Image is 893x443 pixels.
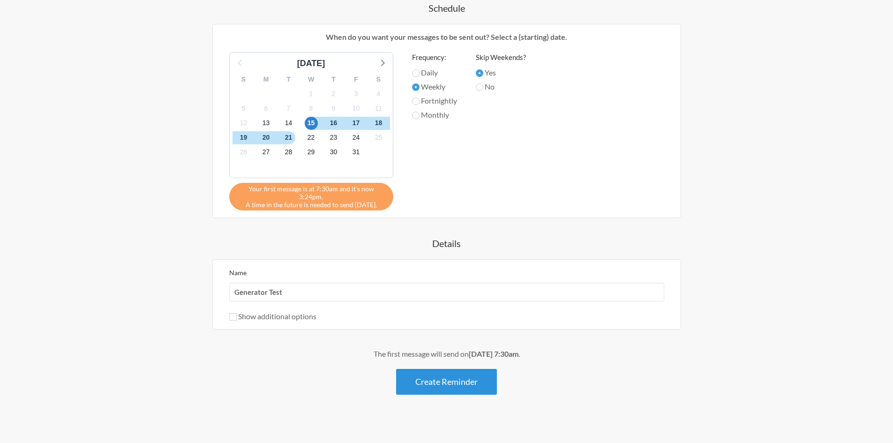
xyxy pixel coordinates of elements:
span: Wednesday, November 19, 2025 [237,131,250,144]
label: Daily [412,67,457,78]
label: Name [229,269,247,277]
div: S [368,72,390,87]
span: Saturday, November 29, 2025 [305,146,318,159]
span: Tuesday, November 18, 2025 [372,117,385,130]
span: Thursday, November 27, 2025 [260,146,273,159]
span: Thursday, November 13, 2025 [260,117,273,130]
h4: Details [175,237,719,250]
span: Tuesday, November 25, 2025 [372,131,385,144]
button: Create Reminder [396,369,497,395]
div: F [345,72,368,87]
input: Show additional options [229,313,237,321]
div: [DATE] [293,57,329,70]
input: Fortnightly [412,98,420,105]
span: Friday, November 14, 2025 [282,117,295,130]
span: Sunday, November 9, 2025 [327,102,340,115]
span: Sunday, November 23, 2025 [327,131,340,144]
span: Monday, November 3, 2025 [350,87,363,100]
span: Sunday, November 16, 2025 [327,117,340,130]
span: Wednesday, November 5, 2025 [237,102,250,115]
span: Monday, November 10, 2025 [350,102,363,115]
span: Saturday, November 1, 2025 [305,87,318,100]
input: Yes [476,69,483,77]
input: Monthly [412,112,420,119]
span: Friday, November 21, 2025 [282,131,295,144]
span: Saturday, November 15, 2025 [305,117,318,130]
span: Monday, December 1, 2025 [350,146,363,159]
label: Fortnightly [412,95,457,106]
span: Sunday, November 2, 2025 [327,87,340,100]
div: S [233,72,255,87]
input: We suggest a 2 to 4 word name [229,283,664,301]
label: Show additional options [229,312,316,321]
span: Thursday, November 20, 2025 [260,131,273,144]
div: The first message will send on . [175,348,719,360]
span: Wednesday, November 12, 2025 [237,117,250,130]
span: Tuesday, November 4, 2025 [372,87,385,100]
input: No [476,83,483,91]
input: Daily [412,69,420,77]
label: Monthly [412,109,457,120]
strong: [DATE] 7:30am [469,349,518,358]
label: Frequency: [412,52,457,63]
div: W [300,72,323,87]
span: Your first message is at 7:30am and it's now 3:24pm. [236,185,386,201]
span: Saturday, November 8, 2025 [305,102,318,115]
div: A time in the future is needed to send [DATE]. [229,183,393,210]
label: Yes [476,67,526,78]
span: Friday, November 7, 2025 [282,102,295,115]
div: M [255,72,278,87]
input: Weekly [412,83,420,91]
label: No [476,81,526,92]
span: Friday, November 28, 2025 [282,146,295,159]
label: Weekly [412,81,457,92]
span: Monday, November 17, 2025 [350,117,363,130]
span: Saturday, November 22, 2025 [305,131,318,144]
div: T [278,72,300,87]
span: Monday, November 24, 2025 [350,131,363,144]
label: Skip Weekends? [476,52,526,63]
h4: Schedule [175,1,719,15]
span: Thursday, November 6, 2025 [260,102,273,115]
span: Wednesday, November 26, 2025 [237,146,250,159]
div: T [323,72,345,87]
span: Tuesday, November 11, 2025 [372,102,385,115]
span: Sunday, November 30, 2025 [327,146,340,159]
p: When do you want your messages to be sent out? Select a (starting) date. [220,31,674,43]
